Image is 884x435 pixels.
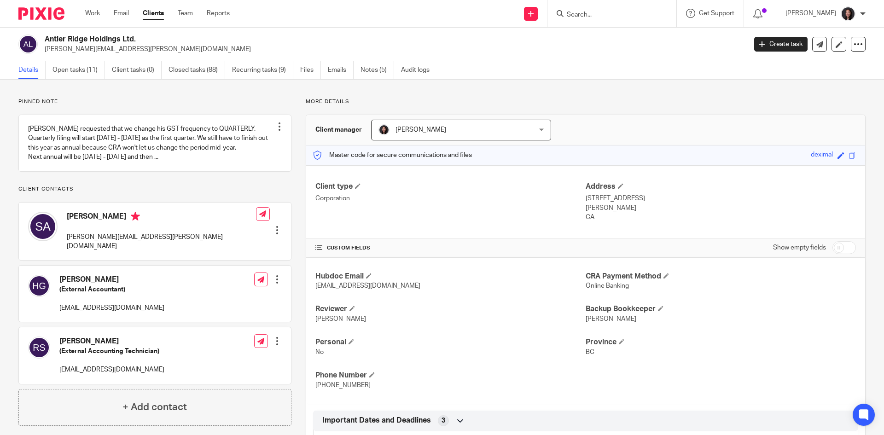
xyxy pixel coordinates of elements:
p: [PERSON_NAME] [586,203,856,213]
h5: (External Accountant) [59,285,164,294]
h5: (External Accounting Technician) [59,347,164,356]
span: [PHONE_NUMBER] [315,382,371,389]
span: Get Support [699,10,734,17]
h4: CRA Payment Method [586,272,856,281]
p: Master code for secure communications and files [313,151,472,160]
img: svg%3E [28,212,58,241]
h4: Hubdoc Email [315,272,586,281]
a: Emails [328,61,354,79]
a: Email [114,9,129,18]
div: deximal [811,150,833,161]
label: Show empty fields [773,243,826,252]
a: Reports [207,9,230,18]
img: svg%3E [28,336,50,359]
h4: Phone Number [315,371,586,380]
h2: Antler Ridge Holdings Ltd. [45,35,601,44]
p: Client contacts [18,186,291,193]
a: Open tasks (11) [52,61,105,79]
a: Details [18,61,46,79]
a: Recurring tasks (9) [232,61,293,79]
h4: [PERSON_NAME] [59,336,164,346]
p: [PERSON_NAME][EMAIL_ADDRESS][PERSON_NAME][DOMAIN_NAME] [67,232,256,251]
span: [PERSON_NAME] [586,316,636,322]
p: [EMAIL_ADDRESS][DOMAIN_NAME] [59,365,164,374]
h4: CUSTOM FIELDS [315,244,586,252]
span: [PERSON_NAME] [315,316,366,322]
span: Important Dates and Deadlines [322,416,431,425]
img: Pixie [18,7,64,20]
p: [STREET_ADDRESS] [586,194,856,203]
span: 3 [442,416,445,425]
p: CA [586,213,856,222]
a: Audit logs [401,61,436,79]
p: [PERSON_NAME][EMAIL_ADDRESS][PERSON_NAME][DOMAIN_NAME] [45,45,740,54]
h4: Backup Bookkeeper [586,304,856,314]
input: Search [566,11,649,19]
h4: Client type [315,182,586,191]
p: [PERSON_NAME] [785,9,836,18]
i: Primary [131,212,140,221]
a: Team [178,9,193,18]
h4: + Add contact [122,400,187,414]
span: [EMAIL_ADDRESS][DOMAIN_NAME] [315,283,420,289]
h4: Reviewer [315,304,586,314]
a: Files [300,61,321,79]
h4: Personal [315,337,586,347]
p: Pinned note [18,98,291,105]
span: Online Banking [586,283,629,289]
h4: [PERSON_NAME] [67,212,256,223]
img: Lili%20square.jpg [841,6,855,21]
h3: Client manager [315,125,362,134]
p: [EMAIL_ADDRESS][DOMAIN_NAME] [59,303,164,313]
img: Lili%20square.jpg [378,124,390,135]
a: Clients [143,9,164,18]
h4: Province [586,337,856,347]
h4: [PERSON_NAME] [59,275,164,284]
span: BC [586,349,594,355]
img: svg%3E [18,35,38,54]
a: Closed tasks (88) [169,61,225,79]
a: Notes (5) [361,61,394,79]
img: svg%3E [28,275,50,297]
p: More details [306,98,866,105]
h4: Address [586,182,856,191]
span: [PERSON_NAME] [395,127,446,133]
span: No [315,349,324,355]
a: Client tasks (0) [112,61,162,79]
a: Create task [754,37,808,52]
a: Work [85,9,100,18]
p: Corporation [315,194,586,203]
